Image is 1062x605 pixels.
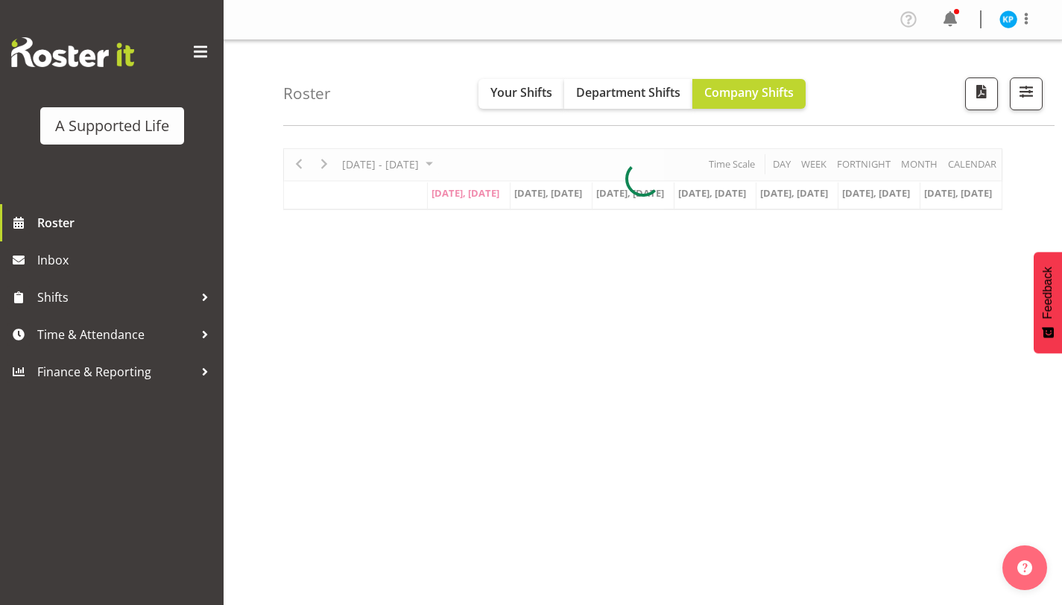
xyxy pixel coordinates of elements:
img: katy-pham11612.jpg [999,10,1017,28]
img: Rosterit website logo [11,37,134,67]
img: help-xxl-2.png [1017,560,1032,575]
span: Feedback [1041,267,1055,319]
button: Feedback - Show survey [1034,252,1062,353]
div: A Supported Life [55,115,169,137]
button: Company Shifts [692,79,806,109]
h4: Roster [283,85,331,102]
span: Finance & Reporting [37,361,194,383]
span: Your Shifts [490,84,552,101]
span: Company Shifts [704,84,794,101]
span: Inbox [37,249,216,271]
span: Shifts [37,286,194,308]
button: Filter Shifts [1010,77,1043,110]
span: Department Shifts [576,84,680,101]
span: Time & Attendance [37,323,194,346]
button: Your Shifts [478,79,564,109]
button: Department Shifts [564,79,692,109]
button: Download a PDF of the roster according to the set date range. [965,77,998,110]
span: Roster [37,212,216,234]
